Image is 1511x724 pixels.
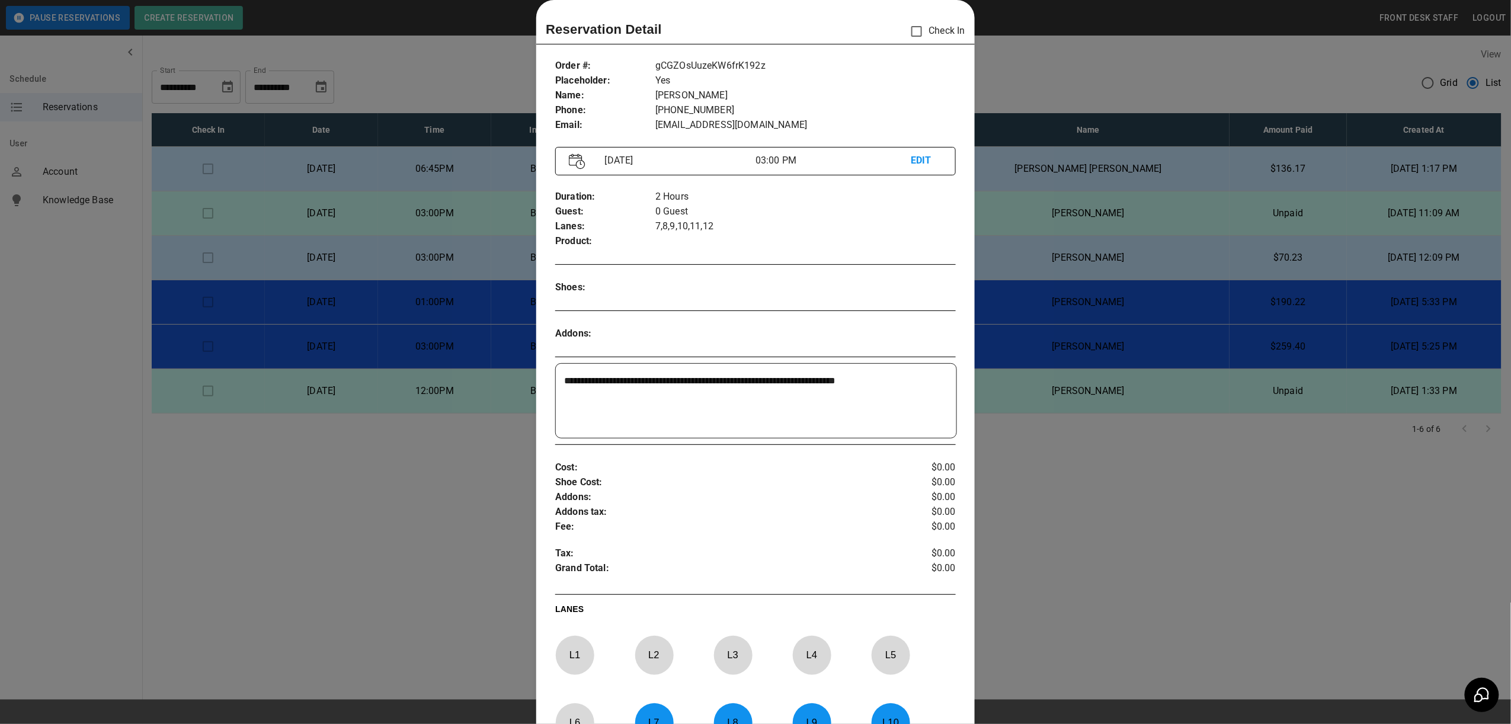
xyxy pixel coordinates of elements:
p: [PHONE_NUMBER] [655,103,956,118]
p: Check In [904,19,965,44]
p: 0 Guest [655,204,956,219]
p: gCGZOsUuzeKW6frK192z [655,59,956,73]
p: LANES [555,603,956,620]
p: Shoes : [555,280,655,295]
p: EDIT [911,153,942,168]
p: 03:00 PM [755,153,911,168]
p: Cost : [555,460,889,475]
p: [DATE] [600,153,755,168]
p: Name : [555,88,655,103]
p: $0.00 [889,520,956,534]
p: Reservation Detail [546,20,662,39]
p: Tax : [555,546,889,561]
p: Grand Total : [555,561,889,579]
p: Yes [655,73,956,88]
p: L 1 [555,641,594,669]
p: Phone : [555,103,655,118]
p: $0.00 [889,546,956,561]
p: Email : [555,118,655,133]
p: L 5 [871,641,910,669]
p: Addons : [555,326,655,341]
p: L 4 [792,641,831,669]
p: Placeholder : [555,73,655,88]
p: L 3 [713,641,753,669]
p: Product : [555,234,655,249]
p: Fee : [555,520,889,534]
p: Order # : [555,59,655,73]
p: $0.00 [889,475,956,490]
img: Vector [569,153,585,169]
p: $0.00 [889,505,956,520]
p: $0.00 [889,490,956,505]
p: Shoe Cost : [555,475,889,490]
p: Addons : [555,490,889,505]
p: 7,8,9,10,11,12 [655,219,956,234]
p: Addons tax : [555,505,889,520]
p: [EMAIL_ADDRESS][DOMAIN_NAME] [655,118,956,133]
p: L 2 [635,641,674,669]
p: Duration : [555,190,655,204]
p: [PERSON_NAME] [655,88,956,103]
p: $0.00 [889,460,956,475]
p: Guest : [555,204,655,219]
p: Lanes : [555,219,655,234]
p: $0.00 [889,561,956,579]
p: 2 Hours [655,190,956,204]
